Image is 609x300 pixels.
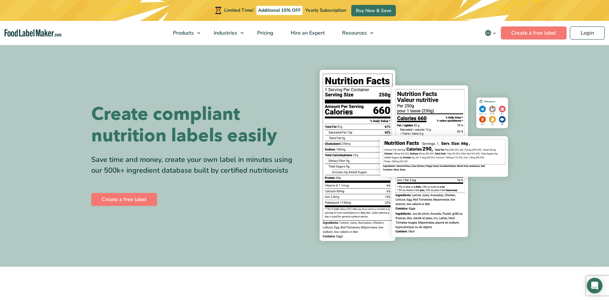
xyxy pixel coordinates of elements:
[212,29,238,37] span: Industries
[255,29,274,37] span: Pricing
[249,21,281,45] a: Pricing
[171,29,195,37] span: Products
[91,193,157,206] a: Create a free label
[165,21,204,45] a: Products
[570,26,605,39] a: Login
[224,7,254,13] span: Limited Time!
[587,278,602,293] div: Open Intercom Messenger
[289,29,326,37] span: Hire an Expert
[351,5,396,16] a: Buy Now & Save
[91,154,300,176] div: Save time and money, create your own label in minutes using our 500k+ ingredient database built b...
[305,7,346,13] span: Yearly Subscription
[340,29,368,37] span: Resources
[334,21,377,45] a: Resources
[501,26,567,39] a: Create a free label
[205,21,247,45] a: Industries
[256,6,302,15] span: Additional 15% OFF
[91,103,300,147] h1: Create compliant nutrition labels easily
[282,21,332,45] a: Hire an Expert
